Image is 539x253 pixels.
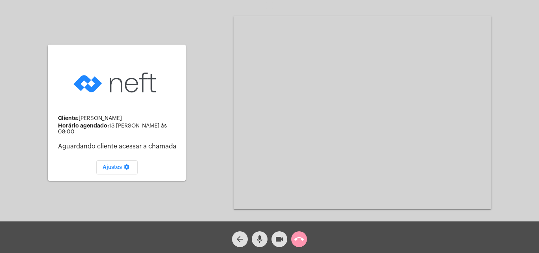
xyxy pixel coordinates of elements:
[235,234,245,244] mat-icon: arrow_back
[255,234,264,244] mat-icon: mic
[294,234,304,244] mat-icon: call_end
[275,234,284,244] mat-icon: videocam
[58,143,180,150] p: Aguardando cliente acessar a chamada
[122,164,131,173] mat-icon: settings
[58,123,109,128] strong: Horário agendado:
[96,160,138,174] button: Ajustes
[58,123,180,135] div: 13 [PERSON_NAME] às 08:00
[58,115,79,121] strong: Cliente:
[71,60,162,105] img: logo-neft-novo-2.png
[58,115,180,122] div: [PERSON_NAME]
[103,165,131,170] span: Ajustes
